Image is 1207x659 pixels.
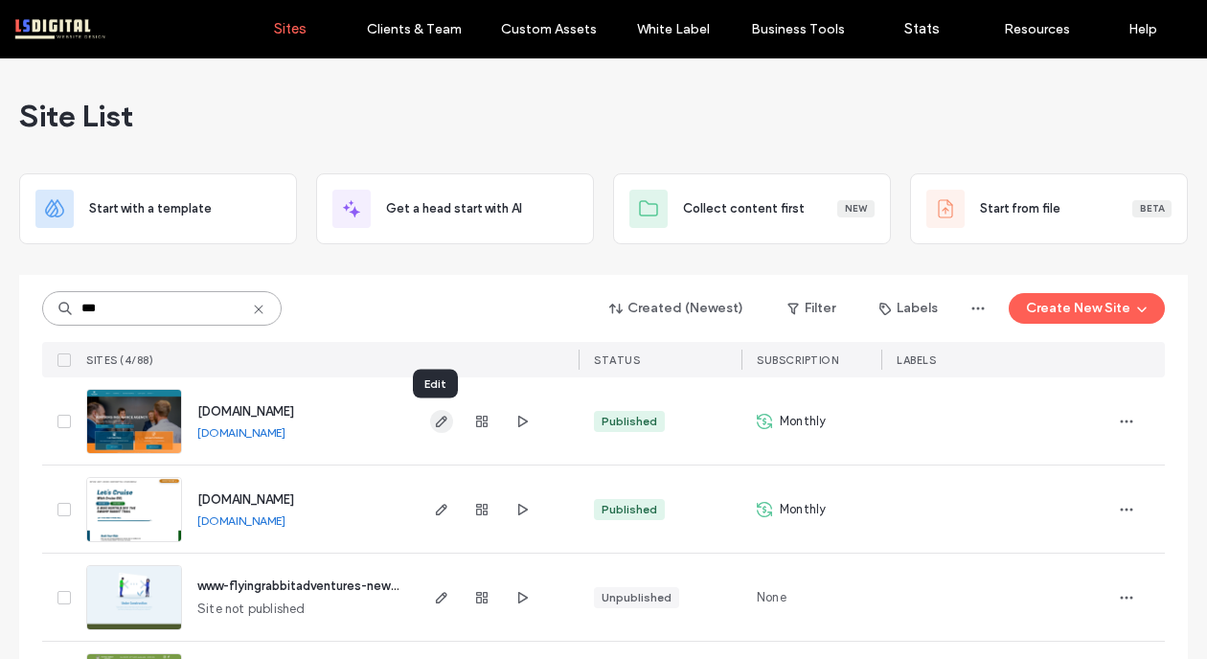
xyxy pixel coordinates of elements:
button: Created (Newest) [593,293,761,324]
div: Beta [1132,200,1172,217]
label: Stats [904,20,940,37]
span: Start from file [980,199,1060,218]
label: Resources [1004,21,1070,37]
a: [DOMAIN_NAME] [197,492,294,507]
a: [DOMAIN_NAME] [197,513,285,528]
span: Site not published [197,600,306,619]
label: White Label [637,21,710,37]
div: Collect content firstNew [613,173,891,244]
span: Monthly [780,412,826,431]
label: Business Tools [751,21,845,37]
label: Sites [274,20,307,37]
span: LABELS [897,353,936,367]
a: [DOMAIN_NAME] [197,425,285,440]
label: Clients & Team [367,21,462,37]
label: Custom Assets [501,21,597,37]
div: Unpublished [602,589,672,606]
span: SITES (4/88) [86,353,153,367]
div: Get a head start with AI [316,173,594,244]
span: Start with a template [89,199,212,218]
div: Published [602,501,657,518]
div: Start with a template [19,173,297,244]
span: Get a head start with AI [386,199,522,218]
span: Collect content first [683,199,805,218]
label: Help [1128,21,1157,37]
div: Published [602,413,657,430]
span: STATUS [594,353,640,367]
button: Labels [862,293,955,324]
span: None [757,588,786,607]
button: Filter [768,293,854,324]
div: Start from fileBeta [910,173,1188,244]
div: New [837,200,875,217]
span: SUBSCRIPTION [757,353,838,367]
a: [DOMAIN_NAME] [197,404,294,419]
a: www-flyingrabbitadventures-new-look [197,579,420,593]
button: Create New Site [1009,293,1165,324]
span: Monthly [780,500,826,519]
div: Edit [413,370,458,398]
span: Site List [19,97,133,135]
span: Help [44,13,83,31]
